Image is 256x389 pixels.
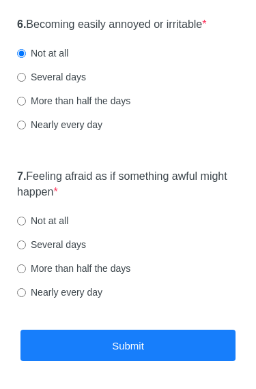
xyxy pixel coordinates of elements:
[20,330,236,362] button: Submit
[17,285,102,299] label: Nearly every day
[17,70,86,84] label: Several days
[17,118,102,131] label: Nearly every day
[17,121,26,129] input: Nearly every day
[17,214,68,228] label: Not at all
[17,240,26,249] input: Several days
[17,94,130,108] label: More than half the days
[17,264,26,273] input: More than half the days
[17,217,26,225] input: Not at all
[17,288,26,297] input: Nearly every day
[17,49,26,58] input: Not at all
[17,17,207,33] label: Becoming easily annoyed or irritable
[17,97,26,106] input: More than half the days
[17,238,86,251] label: Several days
[17,170,26,182] strong: 7.
[17,169,239,200] label: Feeling afraid as if something awful might happen
[17,262,130,275] label: More than half the days
[17,73,26,82] input: Several days
[17,46,68,60] label: Not at all
[17,18,26,30] strong: 6.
